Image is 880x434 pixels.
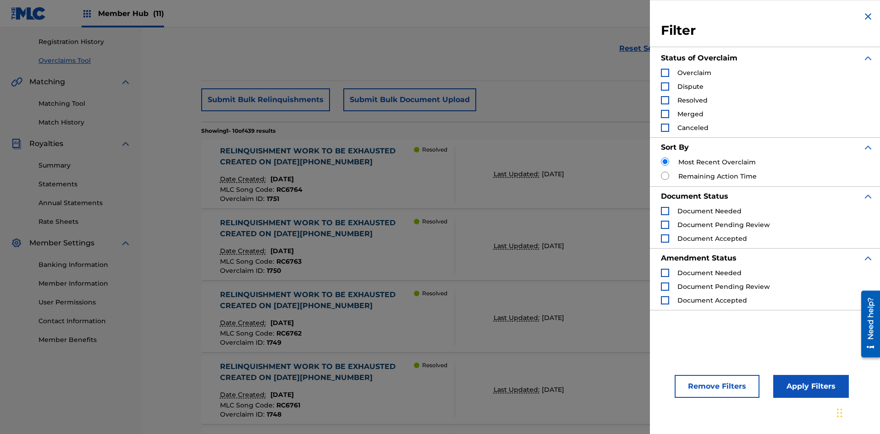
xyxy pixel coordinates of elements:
[863,53,874,64] img: expand
[837,399,842,427] div: Drag
[494,169,542,179] p: Last Updated:
[276,257,302,266] span: RC6763
[220,174,268,184] p: Date Created:
[82,8,93,19] img: Top Rightsholders
[677,269,742,277] span: Document Needed
[38,298,131,307] a: User Permissions
[29,238,94,249] span: Member Settings
[220,266,267,275] span: Overclaim ID :
[343,88,476,111] button: Submit Bulk Document Upload
[677,69,711,77] span: Overclaim
[38,56,131,65] a: Overclaims Tool
[276,329,302,337] span: RC6762
[661,54,737,62] strong: Status of Overclaim
[677,110,704,118] span: Merged
[677,296,747,304] span: Document Accepted
[675,375,759,398] button: Remove Filters
[834,390,880,434] iframe: Chat Widget
[267,195,279,203] span: 1751
[270,175,294,183] span: [DATE]
[677,96,708,104] span: Resolved
[38,335,131,345] a: Member Benefits
[422,146,447,154] p: Resolved
[677,221,770,229] span: Document Pending Review
[38,260,131,270] a: Banking Information
[276,185,302,194] span: RC6764
[863,142,874,153] img: expand
[38,99,131,108] a: Matching Tool
[201,2,821,67] form: Search Form
[542,242,564,250] span: [DATE]
[677,82,704,91] span: Dispute
[270,391,294,399] span: [DATE]
[677,124,709,132] span: Canceled
[38,179,131,189] a: Statements
[220,217,414,239] div: RELINQUISHMENT WORK TO BE EXHAUSTED CREATED ON [DATE][PHONE_NUMBER]
[29,138,63,149] span: Royalties
[201,140,821,208] a: RELINQUISHMENT WORK TO BE EXHAUSTED CREATED ON [DATE][PHONE_NUMBER]Date Created:[DATE]MLC Song Co...
[494,385,542,395] p: Last Updated:
[678,157,756,167] label: Most Recent Overclaim
[153,9,164,18] span: (11)
[678,172,757,181] label: Remaining Action Time
[220,329,276,337] span: MLC Song Code :
[677,234,747,243] span: Document Accepted
[11,138,22,149] img: Royalties
[201,88,330,111] button: Submit Bulk Relinquishments
[661,192,728,201] strong: Document Status
[120,238,131,249] img: expand
[11,76,22,87] img: Matching
[661,22,874,39] h3: Filter
[220,195,267,203] span: Overclaim ID :
[220,390,268,400] p: Date Created:
[494,241,542,251] p: Last Updated:
[38,198,131,208] a: Annual Statements
[201,355,821,424] a: RELINQUISHMENT WORK TO BE EXHAUSTED CREATED ON [DATE][PHONE_NUMBER]Date Created:[DATE]MLC Song Co...
[661,254,737,262] strong: Amendment Status
[98,8,164,19] span: Member Hub
[661,143,689,152] strong: Sort By
[863,11,874,22] img: close
[422,289,447,298] p: Resolved
[11,7,46,20] img: MLC Logo
[677,282,770,291] span: Document Pending Review
[201,212,821,280] a: RELINQUISHMENT WORK TO BE EXHAUSTED CREATED ON [DATE][PHONE_NUMBER]Date Created:[DATE]MLC Song Co...
[542,385,564,394] span: [DATE]
[220,338,267,347] span: Overclaim ID :
[773,375,849,398] button: Apply Filters
[29,76,65,87] span: Matching
[38,118,131,127] a: Match History
[38,279,131,288] a: Member Information
[276,401,300,409] span: RC6761
[422,217,447,226] p: Resolved
[38,37,131,47] a: Registration History
[494,313,542,323] p: Last Updated:
[220,185,276,194] span: MLC Song Code :
[854,287,880,362] iframe: Resource Center
[38,316,131,326] a: Contact Information
[201,283,821,352] a: RELINQUISHMENT WORK TO BE EXHAUSTED CREATED ON [DATE][PHONE_NUMBER]Date Created:[DATE]MLC Song Co...
[270,319,294,327] span: [DATE]
[542,170,564,178] span: [DATE]
[267,410,281,418] span: 1748
[270,247,294,255] span: [DATE]
[120,76,131,87] img: expand
[220,146,414,168] div: RELINQUISHMENT WORK TO BE EXHAUSTED CREATED ON [DATE][PHONE_NUMBER]
[11,238,22,249] img: Member Settings
[220,257,276,266] span: MLC Song Code :
[220,401,276,409] span: MLC Song Code :
[863,253,874,264] img: expand
[220,318,268,328] p: Date Created:
[201,127,275,135] p: Showing 1 - 10 of 439 results
[220,410,267,418] span: Overclaim ID :
[422,361,447,369] p: Resolved
[220,361,414,383] div: RELINQUISHMENT WORK TO BE EXHAUSTED CREATED ON [DATE][PHONE_NUMBER]
[220,246,268,256] p: Date Created:
[38,161,131,170] a: Summary
[38,217,131,227] a: Rate Sheets
[542,314,564,322] span: [DATE]
[677,207,742,215] span: Document Needed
